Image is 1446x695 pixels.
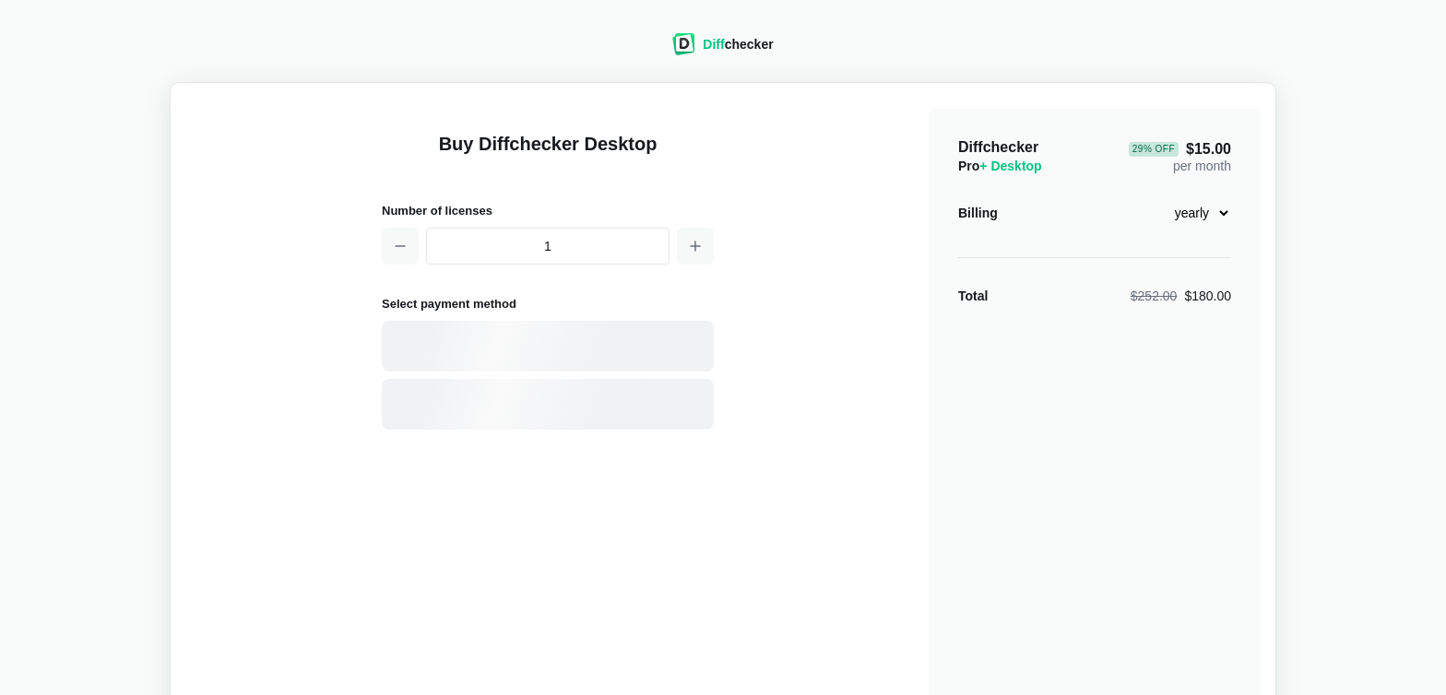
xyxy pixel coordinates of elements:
input: 1 [426,228,670,265]
h2: Select payment method [382,294,714,313]
span: Pro [958,159,1042,173]
strong: Total [958,289,988,303]
a: Diffchecker logoDiffchecker [672,43,773,58]
img: Diffchecker logo [672,33,695,55]
span: + Desktop [979,159,1041,173]
div: $180.00 [1131,287,1231,305]
div: per month [1129,138,1231,175]
div: checker [703,35,773,53]
span: $252.00 [1131,289,1178,303]
span: Diffchecker [958,139,1038,155]
h1: Buy Diffchecker Desktop [382,131,714,179]
div: Billing [958,204,998,222]
span: $15.00 [1129,142,1231,157]
span: Diff [703,37,724,52]
h2: Number of licenses [382,201,714,220]
div: 29 % Off [1129,142,1179,157]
